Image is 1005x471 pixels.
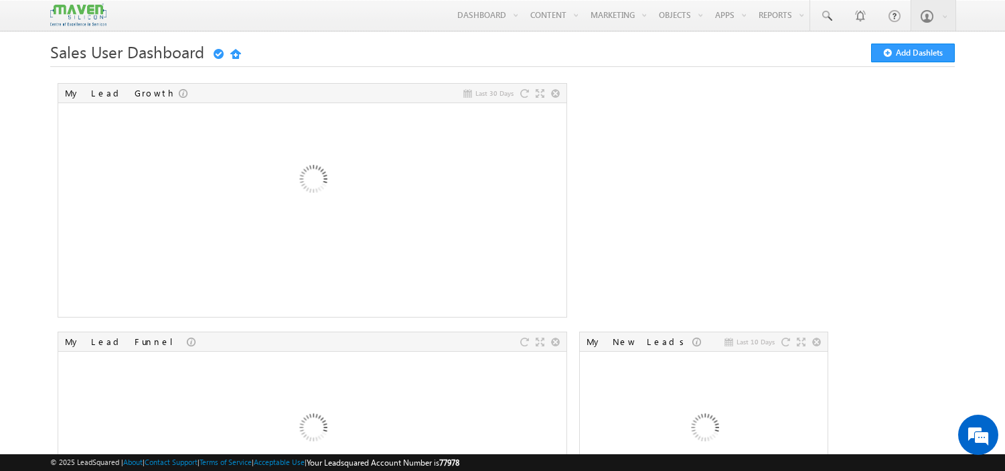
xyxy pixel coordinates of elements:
[65,336,187,348] div: My Lead Funnel
[307,458,459,468] span: Your Leadsquared Account Number is
[123,458,143,466] a: About
[50,3,106,27] img: Custom Logo
[240,109,384,253] img: Loading...
[65,87,179,99] div: My Lead Growth
[871,44,955,62] button: Add Dashlets
[50,456,459,469] span: © 2025 LeadSquared | | | | |
[587,336,692,348] div: My New Leads
[439,458,459,468] span: 77978
[145,458,198,466] a: Contact Support
[254,458,305,466] a: Acceptable Use
[475,87,514,99] span: Last 30 Days
[200,458,252,466] a: Terms of Service
[50,41,204,62] span: Sales User Dashboard
[737,336,775,348] span: Last 10 Days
